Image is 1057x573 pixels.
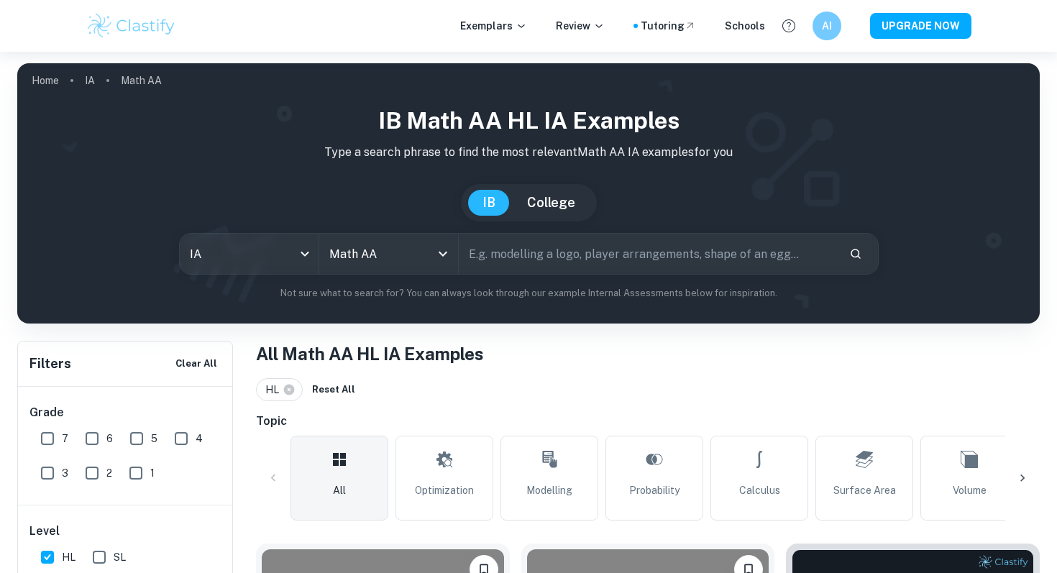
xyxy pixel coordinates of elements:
[62,465,68,481] span: 3
[629,482,679,498] span: Probability
[256,341,1040,367] h1: All Math AA HL IA Examples
[819,18,836,34] h6: AI
[150,465,155,481] span: 1
[556,18,605,34] p: Review
[813,12,841,40] button: AI
[29,286,1028,301] p: Not sure what to search for? You can always look through our example Internal Assessments below f...
[196,431,203,446] span: 4
[62,431,68,446] span: 7
[29,144,1028,161] p: Type a search phrase to find the most relevant Math AA IA examples for you
[468,190,510,216] button: IB
[106,465,112,481] span: 2
[121,73,162,88] p: Math AA
[265,382,285,398] span: HL
[843,242,868,266] button: Search
[526,482,572,498] span: Modelling
[85,70,95,91] a: IA
[460,18,527,34] p: Exemplars
[953,482,987,498] span: Volume
[513,190,590,216] button: College
[256,378,303,401] div: HL
[415,482,474,498] span: Optimization
[151,431,157,446] span: 5
[725,18,765,34] a: Schools
[459,234,838,274] input: E.g. modelling a logo, player arrangements, shape of an egg...
[29,104,1028,138] h1: IB Math AA HL IA examples
[777,14,801,38] button: Help and Feedback
[106,431,113,446] span: 6
[433,244,453,264] button: Open
[29,523,222,540] h6: Level
[172,353,221,375] button: Clear All
[32,70,59,91] a: Home
[114,549,126,565] span: SL
[739,482,780,498] span: Calculus
[29,404,222,421] h6: Grade
[870,13,971,39] button: UPGRADE NOW
[180,234,319,274] div: IA
[256,413,1040,430] h6: Topic
[333,482,346,498] span: All
[62,549,75,565] span: HL
[17,63,1040,324] img: profile cover
[86,12,177,40] img: Clastify logo
[308,379,359,400] button: Reset All
[641,18,696,34] a: Tutoring
[29,354,71,374] h6: Filters
[833,482,896,498] span: Surface Area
